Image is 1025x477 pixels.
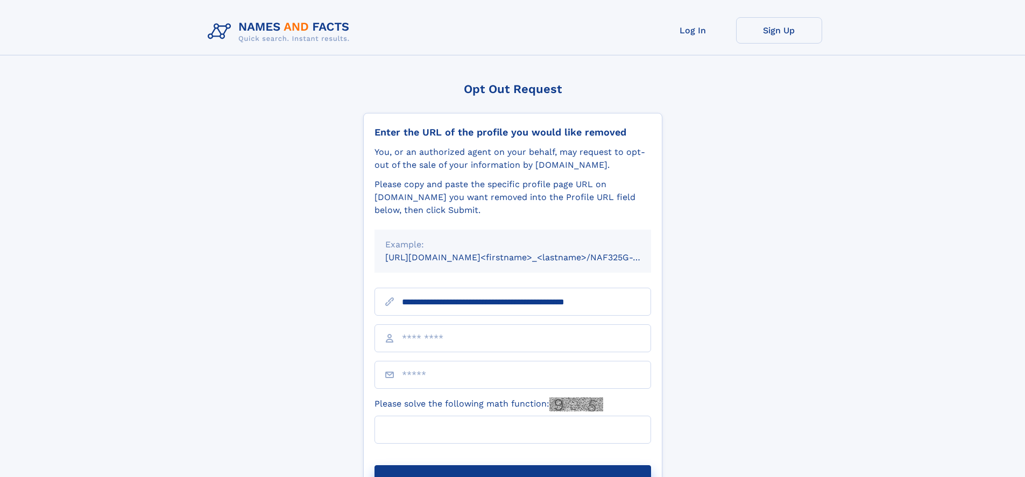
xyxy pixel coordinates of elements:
a: Sign Up [736,17,822,44]
div: Please copy and paste the specific profile page URL on [DOMAIN_NAME] you want removed into the Pr... [374,178,651,217]
img: Logo Names and Facts [203,17,358,46]
label: Please solve the following math function: [374,397,603,411]
div: Example: [385,238,640,251]
small: [URL][DOMAIN_NAME]<firstname>_<lastname>/NAF325G-xxxxxxxx [385,252,671,262]
div: Opt Out Request [363,82,662,96]
div: You, or an authorized agent on your behalf, may request to opt-out of the sale of your informatio... [374,146,651,172]
a: Log In [650,17,736,44]
div: Enter the URL of the profile you would like removed [374,126,651,138]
